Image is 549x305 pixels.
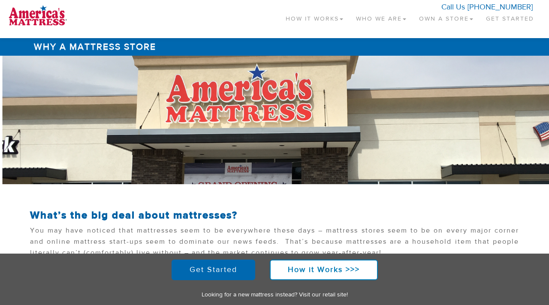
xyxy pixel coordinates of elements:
[350,4,413,30] a: Who We Are
[30,210,519,221] h2: What’s the big deal about mattresses?
[468,2,533,12] a: [PHONE_NUMBER]
[480,4,540,30] a: Get Started
[413,4,480,30] a: Own a Store
[9,4,67,26] img: logo
[270,260,378,280] a: How it Works >>>
[441,2,465,12] span: Call Us
[288,265,360,275] strong: How it Works >>>
[202,291,348,299] a: Looking for a new mattress instead? Visit our retail site!
[30,225,519,263] p: You may have noticed that mattresses seem to be everywhere these days – mattress stores seem to b...
[279,4,350,30] a: How It Works
[30,38,519,56] h1: Why a Mattress Store
[172,260,255,280] a: Get Started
